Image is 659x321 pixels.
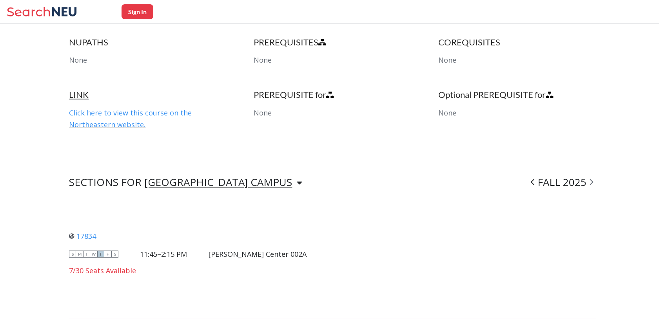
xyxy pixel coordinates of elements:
[140,250,187,258] div: 11:45–2:15 PM
[69,231,96,241] a: 17834
[90,251,97,258] span: W
[111,251,118,258] span: S
[69,266,306,275] div: 7/30 Seats Available
[122,4,153,19] button: Sign In
[69,251,76,258] span: S
[69,108,192,129] a: Click here to view this course on the Northeastern website.
[438,37,596,48] h4: COREQUISITES
[438,89,596,100] h4: Optional PREREQUISITE for
[69,89,227,100] h4: LINK
[254,89,412,100] h4: PREREQUISITE for
[69,37,227,48] h4: NUPATHS
[83,251,90,258] span: T
[528,178,596,187] div: FALL 2025
[254,108,272,117] span: None
[208,250,306,258] div: [PERSON_NAME] Center 002A
[69,55,87,65] span: None
[76,251,83,258] span: M
[69,178,302,187] div: SECTIONS FOR
[254,55,272,65] span: None
[104,251,111,258] span: F
[97,251,104,258] span: T
[144,178,292,186] div: [GEOGRAPHIC_DATA] CAMPUS
[438,108,456,117] span: None
[254,37,412,48] h4: PREREQUISITES
[438,55,456,65] span: None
